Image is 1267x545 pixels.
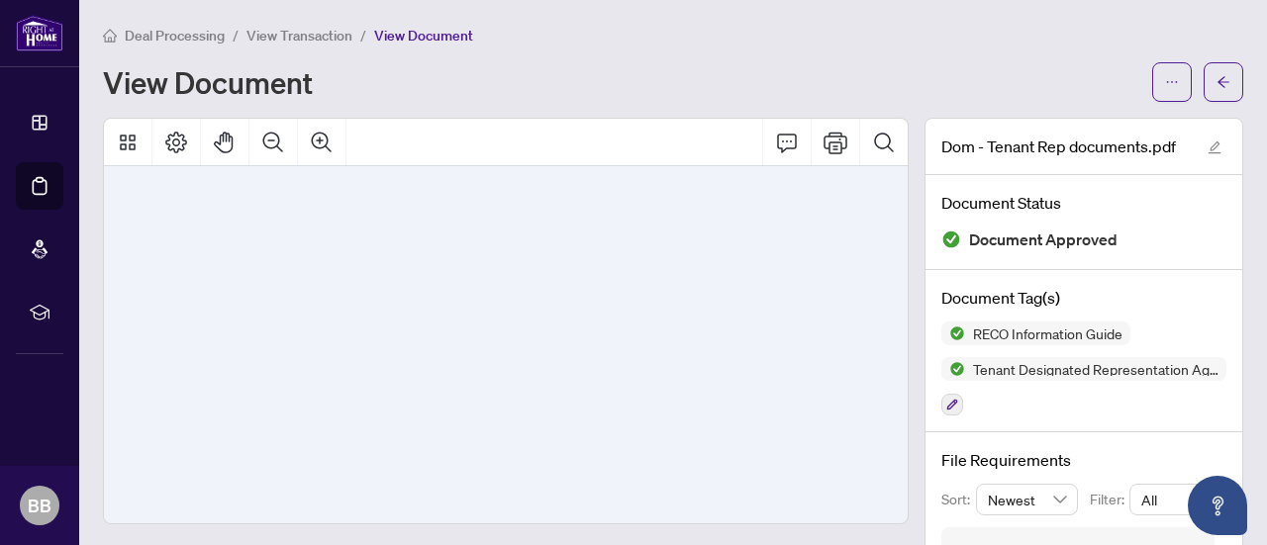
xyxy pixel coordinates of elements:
img: Document Status [941,229,961,249]
span: Tenant Designated Representation Agreement [965,362,1226,376]
span: Deal Processing [125,27,225,45]
img: Status Icon [941,357,965,381]
h4: Document Tag(s) [941,286,1226,310]
span: All [1141,485,1215,514]
span: edit [1208,140,1221,154]
p: Filter: [1090,489,1129,510]
img: logo [16,15,63,51]
p: Sort: [941,489,976,510]
span: RECO Information Guide [965,326,1130,340]
img: Status Icon [941,321,965,345]
h1: View Document [103,66,313,98]
span: Document Approved [969,227,1118,253]
span: View Document [374,27,473,45]
span: home [103,29,117,43]
span: Dom - Tenant Rep documents.pdf [941,135,1176,158]
span: ellipsis [1165,75,1179,89]
h4: Document Status [941,191,1226,215]
span: BB [28,492,51,519]
li: / [360,24,366,46]
button: Open asap [1188,476,1247,535]
span: View Transaction [246,27,352,45]
li: / [233,24,239,46]
span: arrow-left [1217,75,1230,89]
h4: File Requirements [941,448,1226,472]
span: Newest [988,485,1067,514]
